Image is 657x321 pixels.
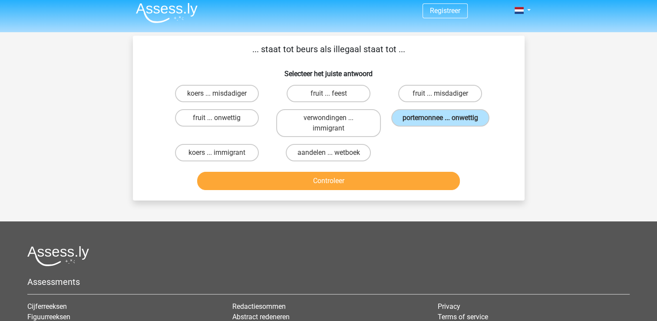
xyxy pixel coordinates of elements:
label: aandelen ... wetboek [286,144,371,161]
a: Cijferreeksen [27,302,67,311]
h5: Assessments [27,277,630,287]
img: Assessly [136,3,198,23]
a: Figuurreeksen [27,313,70,321]
label: fruit ... onwettig [175,109,259,127]
a: Abstract redeneren [232,313,290,321]
button: Controleer [197,172,460,190]
h6: Selecteer het juiste antwoord [147,63,511,78]
label: verwondingen ... immigrant [276,109,381,137]
label: koers ... misdadiger [175,85,259,102]
label: koers ... immigrant [175,144,259,161]
a: Privacy [438,302,460,311]
a: Registreer [430,7,460,15]
label: fruit ... feest [287,85,370,102]
label: portemonnee ... onwettig [391,109,489,127]
p: ... staat tot beurs als illegaal staat tot ... [147,43,511,56]
label: fruit ... misdadiger [398,85,482,102]
a: Redactiesommen [232,302,286,311]
img: Assessly logo [27,246,89,266]
a: Terms of service [438,313,488,321]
